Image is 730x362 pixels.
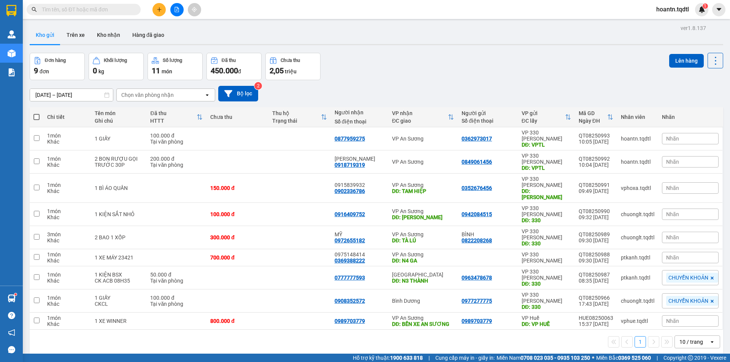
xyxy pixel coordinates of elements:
[621,275,654,281] div: ptkanh.tqdtl
[210,185,265,191] div: 150.000 đ
[47,321,87,327] div: Khác
[522,240,571,247] div: DĐ: 330
[95,110,143,116] div: Tên món
[148,53,203,80] button: Số lượng11món
[709,339,715,345] svg: open
[592,356,594,359] span: ⚪️
[522,188,571,200] div: DĐ: HỒ XÁ
[95,255,143,261] div: 1 XE MÁY 23421
[47,133,87,139] div: 1 món
[716,6,722,13] span: caret-down
[272,110,321,116] div: Thu hộ
[95,156,143,168] div: 2 BON RƯỢU GỌI TRƯỚC 30P
[522,153,571,165] div: VP 330 [PERSON_NAME]
[392,251,454,258] div: VP An Sương
[688,355,693,360] span: copyright
[522,165,571,171] div: DĐ: VPTL
[579,251,613,258] div: QT08250988
[8,346,15,353] span: message
[579,258,613,264] div: 09:30 [DATE]
[210,211,265,217] div: 100.000 đ
[47,114,87,120] div: Chi tiết
[335,119,384,125] div: Số điện thoại
[618,355,651,361] strong: 0369 525 060
[89,53,144,80] button: Khối lượng0kg
[698,6,705,13] img: icon-new-feature
[522,304,571,310] div: DĐ: 330
[575,107,617,127] th: Toggle SortBy
[462,136,492,142] div: 0362973017
[126,26,170,44] button: Hàng đã giao
[579,295,613,301] div: QT08250966
[621,114,654,120] div: Nhân viên
[666,211,679,217] span: Nhãn
[579,133,613,139] div: QT08250993
[45,58,66,63] div: Đơn hàng
[522,142,571,148] div: DĐ: VPTL
[150,301,203,307] div: Tại văn phòng
[392,182,454,188] div: VP An Sương
[47,295,87,301] div: 1 món
[579,118,607,124] div: Ngày ĐH
[462,237,492,243] div: 0822208268
[462,275,492,281] div: 0963478678
[621,298,654,304] div: chuonglt.tqdtl
[621,159,654,165] div: hoantn.tqdtl
[281,58,300,63] div: Chưa thu
[335,156,384,162] div: NGUYỄN ÂN
[204,92,210,98] svg: open
[462,118,514,124] div: Số điện thoại
[335,182,384,188] div: 0915839932
[335,251,384,258] div: 0975148414
[704,3,706,9] span: 1
[462,318,492,324] div: 0989703779
[579,214,613,220] div: 09:32 [DATE]
[522,176,571,188] div: VP 330 [PERSON_NAME]
[150,278,203,284] div: Tại văn phòng
[8,49,16,57] img: warehouse-icon
[579,139,613,145] div: 10:05 [DATE]
[335,231,384,237] div: MỸ
[162,68,172,74] span: món
[435,354,495,362] span: Cung cấp máy in - giấy in:
[462,159,492,165] div: 0849061456
[188,3,201,16] button: aim
[30,26,60,44] button: Kho gửi
[47,301,87,307] div: Khác
[335,211,365,217] div: 0916409752
[121,91,174,99] div: Chọn văn phòng nhận
[392,315,454,321] div: VP An Sương
[392,278,454,284] div: DĐ: N3 THÀNH
[335,275,365,281] div: 0777777593
[254,82,262,90] sup: 2
[210,318,265,324] div: 800.000 đ
[238,68,241,74] span: đ
[657,354,658,362] span: |
[522,321,571,327] div: DĐ: VP HUẾ
[218,86,258,101] button: Bộ lọc
[666,255,679,261] span: Nhãn
[285,68,297,74] span: triệu
[335,188,365,194] div: 0902336786
[47,188,87,194] div: Khác
[150,110,197,116] div: Đã thu
[428,354,430,362] span: |
[152,66,160,75] span: 11
[679,338,703,346] div: 10 / trang
[47,231,87,237] div: 3 món
[579,182,613,188] div: QT08250991
[8,30,16,38] img: warehouse-icon
[462,298,492,304] div: 0977277775
[579,301,613,307] div: 17:43 [DATE]
[390,355,423,361] strong: 1900 633 818
[47,182,87,188] div: 1 món
[146,107,206,127] th: Toggle SortBy
[579,278,613,284] div: 08:35 [DATE]
[579,156,613,162] div: QT08250992
[518,107,575,127] th: Toggle SortBy
[579,272,613,278] div: QT08250987
[47,162,87,168] div: Khác
[669,54,704,68] button: Lên hàng
[210,234,265,240] div: 300.000 đ
[462,185,492,191] div: 0352676456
